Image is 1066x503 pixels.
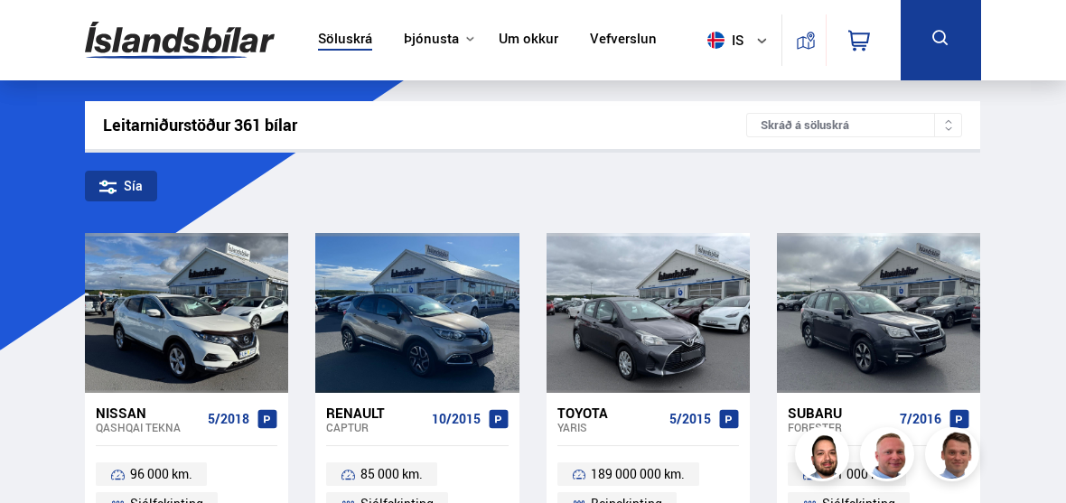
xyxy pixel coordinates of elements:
[557,405,662,421] div: Toyota
[208,412,249,426] span: 5/2018
[590,31,657,50] a: Vefverslun
[326,421,424,433] div: Captur
[85,171,157,201] div: Sía
[798,430,852,484] img: nhp88E3Fdnt1Opn2.png
[669,412,711,426] span: 5/2015
[432,412,481,426] span: 10/2015
[499,31,558,50] a: Um okkur
[746,113,962,137] div: Skráð á söluskrá
[96,421,201,433] div: Qashqai TEKNA
[928,430,982,484] img: FbJEzSuNWCJXmdc-.webp
[557,421,662,433] div: Yaris
[707,32,725,49] img: svg+xml;base64,PHN2ZyB4bWxucz0iaHR0cDovL3d3dy53My5vcmcvMjAwMC9zdmciIHdpZHRoPSI1MTIiIGhlaWdodD0iNT...
[788,405,893,421] div: Subaru
[863,430,917,484] img: siFngHWaQ9KaOqBr.png
[96,405,201,421] div: Nissan
[700,14,781,67] button: is
[360,463,423,485] span: 85 000 km.
[900,412,941,426] span: 7/2016
[14,7,69,61] button: Opna LiveChat spjallviðmót
[591,463,685,485] span: 189 000 000 km.
[103,116,746,135] div: Leitarniðurstöður 361 bílar
[85,11,275,70] img: G0Ugv5HjCgRt.svg
[326,405,424,421] div: Renault
[404,31,459,48] button: Þjónusta
[130,463,192,485] span: 96 000 km.
[318,31,372,50] a: Söluskrá
[700,32,745,49] span: is
[788,421,893,433] div: Forester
